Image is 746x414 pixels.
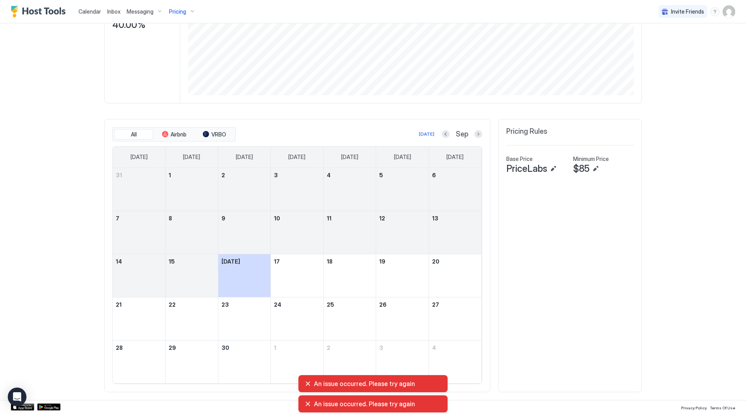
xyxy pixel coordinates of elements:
a: September 5, 2025 [376,168,429,182]
span: 29 [169,344,176,351]
a: September 20, 2025 [429,254,481,269]
td: September 14, 2025 [113,254,166,297]
td: September 11, 2025 [323,211,376,254]
span: Sep [456,130,468,139]
span: [DATE] [341,154,358,161]
a: September 25, 2025 [324,297,376,312]
span: [DATE] [394,154,411,161]
a: Thursday [333,147,366,168]
td: September 23, 2025 [218,297,271,340]
td: September 17, 2025 [271,254,324,297]
a: September 12, 2025 [376,211,429,225]
a: October 2, 2025 [324,341,376,355]
span: Pricing Rules [506,127,547,136]
span: 7 [116,215,119,222]
td: October 3, 2025 [376,340,429,383]
span: An issue occurred. Please try again [314,380,441,388]
a: Inbox [107,7,120,16]
span: Messaging [127,8,153,15]
td: September 9, 2025 [218,211,271,254]
span: Airbnb [171,131,186,138]
span: 2 [327,344,330,351]
button: All [114,129,153,140]
span: 23 [221,301,229,308]
td: September 26, 2025 [376,297,429,340]
a: September 17, 2025 [271,254,323,269]
td: September 18, 2025 [323,254,376,297]
span: [DATE] [288,154,305,161]
td: September 10, 2025 [271,211,324,254]
span: [DATE] [221,258,240,265]
span: 10 [274,215,280,222]
a: September 14, 2025 [113,254,165,269]
a: September 22, 2025 [166,297,218,312]
span: 27 [432,301,439,308]
span: 12 [379,215,385,222]
td: October 2, 2025 [323,340,376,383]
span: $85 [573,163,589,175]
button: Airbnb [155,129,193,140]
a: September 21, 2025 [113,297,165,312]
div: Open Intercom Messenger [8,388,26,406]
a: October 1, 2025 [271,341,323,355]
span: 25 [327,301,334,308]
button: Next month [474,130,482,138]
span: 9 [221,215,225,222]
button: VRBO [195,129,234,140]
a: October 4, 2025 [429,341,481,355]
span: Calendar [78,8,101,15]
a: September 3, 2025 [271,168,323,182]
span: 4 [327,172,331,178]
span: Inbox [107,8,120,15]
a: September 8, 2025 [166,211,218,225]
a: September 10, 2025 [271,211,323,225]
span: 28 [116,344,123,351]
button: Edit [591,164,600,173]
td: September 1, 2025 [166,168,218,211]
a: October 3, 2025 [376,341,429,355]
td: September 22, 2025 [166,297,218,340]
span: [DATE] [446,154,464,161]
span: 31 [116,172,122,178]
div: tab-group [112,127,236,142]
td: September 30, 2025 [218,340,271,383]
td: September 5, 2025 [376,168,429,211]
td: September 4, 2025 [323,168,376,211]
a: September 28, 2025 [113,341,165,355]
td: September 24, 2025 [271,297,324,340]
span: PriceLabs [506,163,547,175]
a: Calendar [78,7,101,16]
span: 1 [169,172,171,178]
button: Previous month [442,130,450,138]
a: September 6, 2025 [429,168,481,182]
span: 21 [116,301,122,308]
span: 5 [379,172,383,178]
a: September 23, 2025 [218,297,271,312]
td: September 13, 2025 [429,211,481,254]
a: September 13, 2025 [429,211,481,225]
span: 18 [327,258,333,265]
a: September 15, 2025 [166,254,218,269]
td: September 12, 2025 [376,211,429,254]
div: menu [710,7,720,16]
a: September 19, 2025 [376,254,429,269]
a: September 1, 2025 [166,168,218,182]
td: September 2, 2025 [218,168,271,211]
span: Minimum Price [573,155,609,162]
a: Wednesday [281,147,313,168]
span: 6 [432,172,436,178]
span: 15 [169,258,175,265]
span: Pricing [169,8,186,15]
a: September 4, 2025 [324,168,376,182]
span: 24 [274,301,281,308]
span: 19 [379,258,385,265]
td: September 21, 2025 [113,297,166,340]
span: VRBO [211,131,226,138]
a: September 11, 2025 [324,211,376,225]
td: September 7, 2025 [113,211,166,254]
a: September 24, 2025 [271,297,323,312]
button: [DATE] [418,129,436,139]
a: September 9, 2025 [218,211,271,225]
span: 3 [379,344,383,351]
a: September 27, 2025 [429,297,481,312]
